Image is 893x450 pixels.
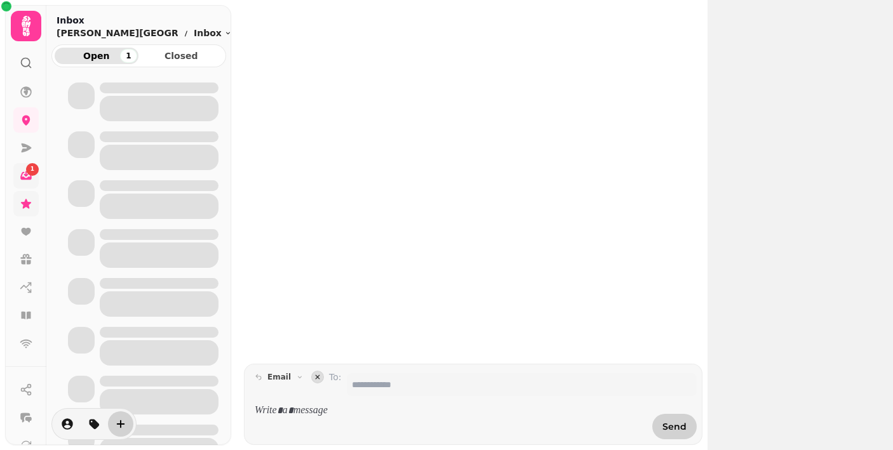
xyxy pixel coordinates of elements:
span: 1 [30,165,34,174]
button: Open1 [55,48,138,64]
label: To: [329,371,341,396]
span: Closed [150,51,213,60]
p: [PERSON_NAME][GEOGRAPHIC_DATA] [57,27,178,39]
span: Open [65,51,128,60]
h2: Inbox [57,14,232,27]
button: Inbox [194,27,232,39]
button: email [250,369,309,385]
button: collapse [311,371,324,383]
button: tag-thread [81,411,107,437]
a: 1 [13,163,39,189]
span: Send [662,422,687,431]
button: create-convo [108,411,133,437]
button: Closed [140,48,224,64]
div: 1 [120,49,137,63]
button: Send [652,414,697,439]
nav: breadcrumb [57,27,232,39]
